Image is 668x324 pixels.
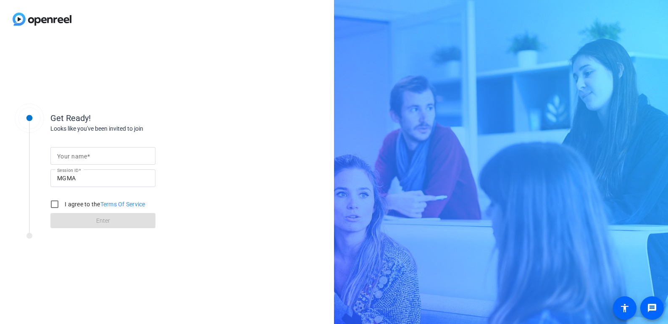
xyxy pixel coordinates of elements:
mat-label: Your name [57,153,87,160]
div: Get Ready! [50,112,218,124]
mat-icon: accessibility [620,303,630,313]
div: Looks like you've been invited to join [50,124,218,133]
mat-label: Session ID [57,168,79,173]
mat-icon: message [647,303,657,313]
a: Terms Of Service [100,201,145,208]
label: I agree to the [63,200,145,208]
